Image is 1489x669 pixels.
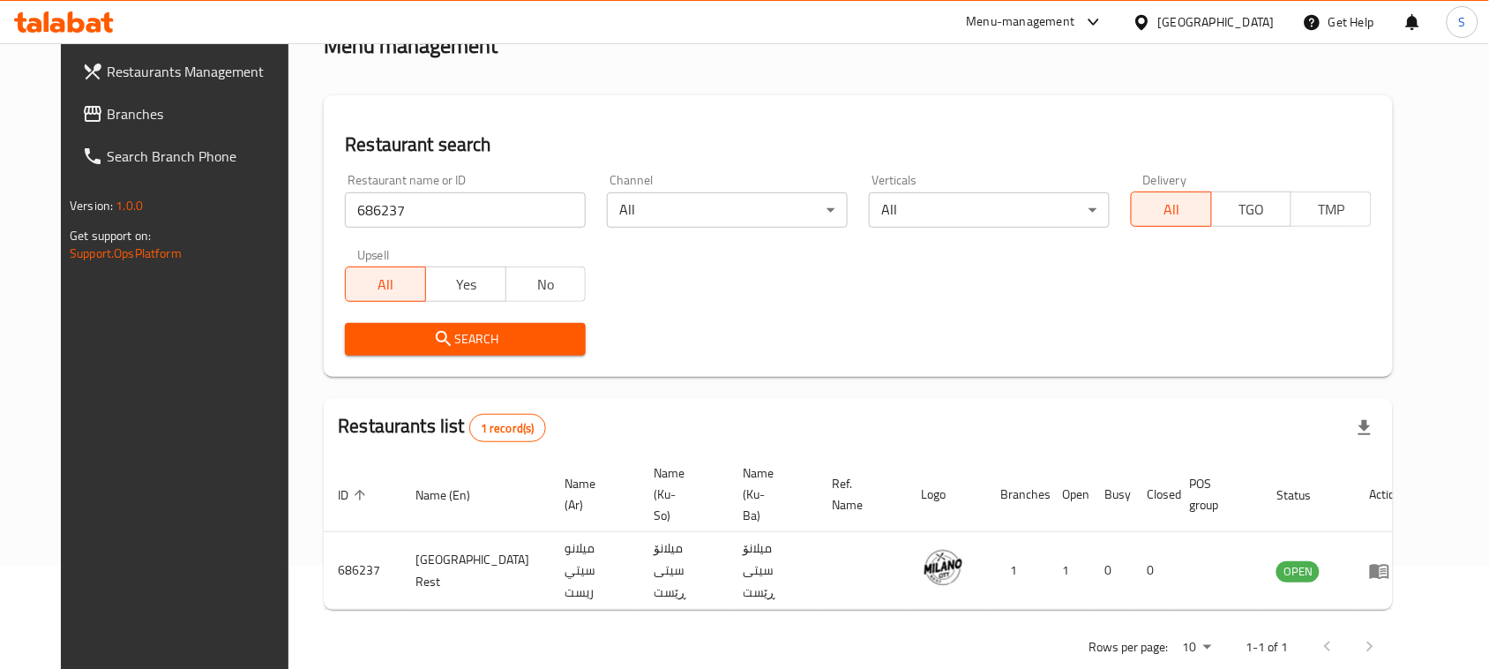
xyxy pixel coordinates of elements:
td: 1 [986,532,1048,610]
a: Branches [68,93,310,135]
span: Branches [107,103,296,124]
div: All [869,192,1110,228]
th: Busy [1090,457,1133,532]
a: Restaurants Management [68,50,310,93]
img: Milano City Rest [921,545,965,590]
td: 0 [1133,532,1175,610]
input: Search for restaurant name or ID.. [345,192,586,228]
span: TGO [1219,197,1285,222]
label: Upsell [357,249,390,261]
span: Search Branch Phone [107,146,296,167]
td: [GEOGRAPHIC_DATA] Rest [401,532,550,610]
div: Menu-management [967,11,1075,33]
span: Status [1276,485,1334,506]
label: Delivery [1143,174,1187,186]
span: Name (En) [415,485,493,506]
div: [GEOGRAPHIC_DATA] [1158,12,1275,32]
span: All [353,272,419,297]
span: Name (Ku-So) [654,462,707,526]
button: TMP [1291,192,1372,227]
td: ميلانو سيتي ريست [550,532,640,610]
h2: Restaurants list [338,413,545,442]
div: OPEN [1276,561,1320,583]
th: Closed [1133,457,1175,532]
td: 1 [1048,532,1090,610]
h2: Restaurant search [345,132,1372,158]
td: 0 [1090,532,1133,610]
h2: Menu management [324,32,498,60]
span: Get support on: [70,224,151,247]
button: Yes [425,267,506,302]
th: Action [1355,457,1416,532]
span: All [1139,197,1205,222]
span: TMP [1298,197,1365,222]
div: Menu [1369,560,1402,582]
p: 1-1 of 1 [1246,636,1289,658]
table: enhanced table [324,457,1416,610]
button: No [505,267,587,302]
button: TGO [1211,192,1292,227]
span: ID [338,485,371,506]
div: Export file [1343,407,1386,449]
span: No [513,272,580,297]
span: 1 record(s) [470,420,545,437]
td: 686237 [324,532,401,610]
span: Yes [433,272,499,297]
span: Name (Ku-Ba) [743,462,797,526]
span: POS group [1189,473,1241,515]
p: Rows per page: [1089,636,1169,658]
span: Search [359,328,572,350]
th: Open [1048,457,1090,532]
span: Version: [70,194,113,217]
div: Rows per page: [1176,635,1218,661]
button: All [1131,192,1212,227]
span: Ref. Name [832,473,886,515]
a: Support.OpsPlatform [70,242,182,265]
button: All [345,267,426,302]
span: Name (Ar) [565,473,618,515]
th: Logo [907,457,986,532]
div: Total records count [469,414,546,442]
td: میلانۆ سیتی ڕێست [729,532,818,610]
th: Branches [986,457,1048,532]
span: S [1459,12,1466,32]
div: All [607,192,848,228]
button: Search [345,323,586,356]
span: OPEN [1276,561,1320,582]
span: 1.0.0 [116,194,143,217]
td: میلانۆ سیتی ڕێست [640,532,729,610]
a: Search Branch Phone [68,135,310,177]
span: Restaurants Management [107,61,296,82]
